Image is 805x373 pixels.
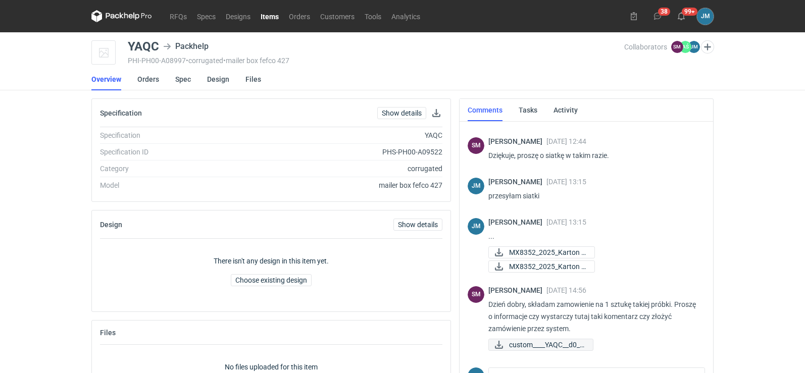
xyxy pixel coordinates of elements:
p: przesyłam siatki [488,190,697,202]
span: • mailer box fefco 427 [223,57,289,65]
div: Packhelp [163,40,209,52]
div: custom____YAQC__d0__oR241987187.pdf [488,339,589,351]
figcaption: SM [468,286,484,303]
figcaption: SM [468,137,484,154]
p: ... [488,230,697,242]
div: Model [100,180,237,190]
span: [PERSON_NAME] [488,218,546,226]
a: Tasks [519,99,537,121]
p: No files uploaded for this item [225,362,318,372]
a: Customers [315,10,360,22]
button: Download specification [430,107,442,119]
span: custom____YAQC__d0__... [509,339,585,350]
button: 38 [649,8,666,24]
svg: Packhelp Pro [91,10,152,22]
p: Dzień dobry, składam zamowienie na 1 sztukę takiej próbki. Proszę o informacje czy wystarczy tuta... [488,298,697,335]
a: Comments [468,99,502,121]
a: Files [245,68,261,90]
a: Show details [393,219,442,231]
figcaption: AŚ [679,41,691,53]
div: YAQC [128,40,159,52]
div: YAQC [237,130,442,140]
a: Analytics [386,10,425,22]
span: MX8352_2025_Karton F... [509,247,586,258]
div: MX8352_2025_Karton F427_E_320x205x100 mm_YAQC.pdf [488,260,589,273]
span: Collaborators [624,43,667,51]
h2: Design [100,221,122,229]
div: Category [100,164,237,174]
a: RFQs [165,10,192,22]
a: Design [207,68,229,90]
div: corrugated [237,164,442,174]
div: Joanna Myślak [468,218,484,235]
div: Joanna Myślak [697,8,714,25]
div: Joanna Myślak [468,178,484,194]
a: MX8352_2025_Karton F... [488,246,595,258]
a: Items [256,10,284,22]
figcaption: JM [468,218,484,235]
span: [DATE] 13:15 [546,218,586,226]
button: JM [697,8,714,25]
div: Sebastian Markut [468,137,484,154]
a: custom____YAQC__d0__... [488,339,593,351]
a: MX8352_2025_Karton F... [488,260,595,273]
a: Designs [221,10,256,22]
a: Orders [137,68,159,90]
p: There isn't any design in this item yet. [214,256,329,266]
a: Orders [284,10,315,22]
span: [DATE] 13:15 [546,178,586,186]
span: [PERSON_NAME] [488,137,546,145]
div: PHI-PH00-A08997 [128,57,624,65]
span: Choose existing design [235,277,307,284]
h2: Files [100,329,116,337]
div: PHS-PH00-A09522 [237,147,442,157]
button: Choose existing design [231,274,312,286]
div: Specification [100,130,237,140]
span: [PERSON_NAME] [488,178,546,186]
figcaption: JM [688,41,700,53]
div: Specification ID [100,147,237,157]
div: Sebastian Markut [468,286,484,303]
figcaption: JM [468,178,484,194]
a: Tools [360,10,386,22]
button: Edit collaborators [701,40,714,54]
span: [DATE] 12:44 [546,137,586,145]
div: MX8352_2025_Karton F427_E_320x205x100 mm_YAQC siatka.pdf [488,246,589,258]
a: Show details [377,107,426,119]
a: Activity [554,99,578,121]
div: mailer box fefco 427 [237,180,442,190]
h2: Specification [100,109,142,117]
span: • corrugated [186,57,223,65]
span: [DATE] 14:56 [546,286,586,294]
p: Dziękuje, proszę o siatkę w takim razie. [488,149,697,162]
span: MX8352_2025_Karton F... [509,261,586,272]
button: 99+ [673,8,689,24]
a: Overview [91,68,121,90]
a: Specs [192,10,221,22]
a: Spec [175,68,191,90]
span: [PERSON_NAME] [488,286,546,294]
figcaption: SM [671,41,683,53]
